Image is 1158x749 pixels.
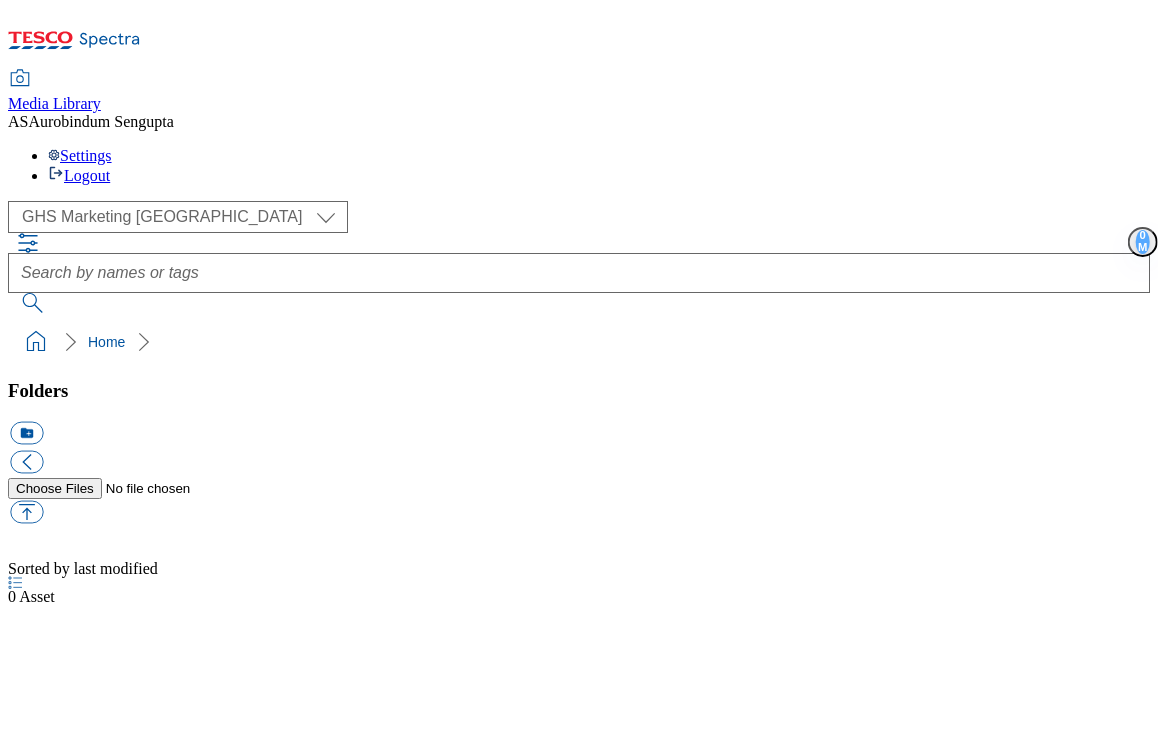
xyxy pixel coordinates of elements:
a: Logout [48,167,110,184]
input: Search by names or tags [8,253,1150,293]
a: Settings [48,147,112,164]
span: 0 [8,588,19,605]
nav: breadcrumb [8,323,1150,361]
span: Sorted by last modified [8,560,158,577]
h3: Folders [8,380,1150,402]
a: home [20,326,52,358]
span: Aurobindum Sengupta [28,113,173,130]
span: Asset [8,588,55,605]
span: AS [8,113,28,130]
span: Media Library [8,95,101,112]
a: Home [88,334,125,350]
a: Media Library [8,71,101,113]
